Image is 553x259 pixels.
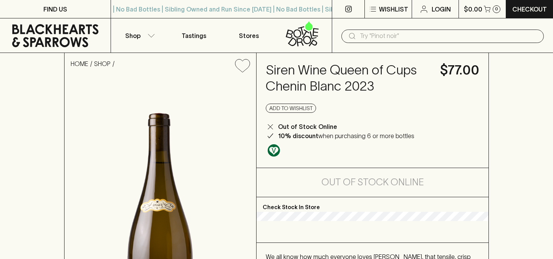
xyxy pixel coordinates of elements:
[266,142,282,158] a: Made without the use of any animal products.
[495,7,498,11] p: 0
[222,18,277,53] a: Stores
[278,122,337,131] p: Out of Stock Online
[268,144,280,157] img: Vegan
[257,197,488,212] p: Check Stock In Store
[71,60,88,67] a: HOME
[440,62,479,78] h4: $77.00
[232,56,253,76] button: Add to wishlist
[182,31,206,40] p: Tastings
[379,5,408,14] p: Wishlist
[266,104,316,113] button: Add to wishlist
[125,31,141,40] p: Shop
[432,5,451,14] p: Login
[266,62,431,94] h4: Siren Wine Queen of Cups Chenin Blanc 2023
[464,5,482,14] p: $0.00
[278,132,318,139] b: 10% discount
[43,5,67,14] p: FIND US
[239,31,259,40] p: Stores
[512,5,547,14] p: Checkout
[321,176,424,188] h5: Out of Stock Online
[111,18,166,53] button: Shop
[94,60,111,67] a: SHOP
[360,30,538,42] input: Try "Pinot noir"
[166,18,222,53] a: Tastings
[278,131,414,140] p: when purchasing 6 or more bottles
